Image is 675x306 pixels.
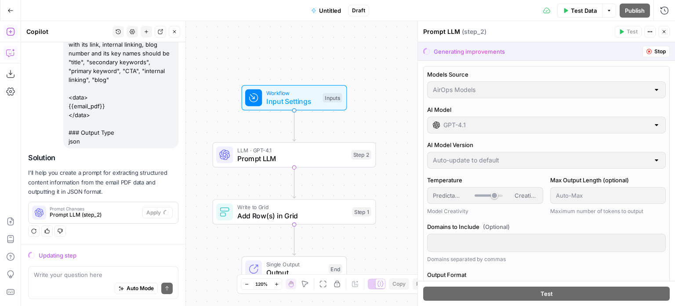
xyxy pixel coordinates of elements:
label: Temperature [427,176,543,184]
label: Domains to Include [427,222,666,231]
label: AI Model Version [427,140,666,149]
div: Generating improvements [434,47,505,56]
div: Prompt LLM [423,27,612,36]
span: Publish [625,6,645,15]
div: Domains separated by commas [427,255,666,263]
div: LLM · GPT-4.1Prompt LLMStep 2 [213,142,376,168]
div: Single OutputOutputEnd [213,256,376,282]
p: I'll help you create a prompt for extracting structured content information from the email PDF da... [28,168,178,196]
span: Auto Mode [127,284,154,292]
button: Test Data [557,4,602,18]
span: Write to Grid [237,203,348,211]
div: Maximum number of tokens to output [550,207,666,215]
label: Max Output Length (optional) [550,176,666,184]
label: AI Model [427,105,666,114]
div: WorkflowInput SettingsInputs [213,85,376,111]
span: Add Row(s) in Grid [237,210,348,221]
span: Apply [146,209,161,217]
span: Test Data [571,6,597,15]
span: Draft [352,7,365,15]
button: Publish [620,4,650,18]
span: Creative [515,191,537,200]
div: Step 1 [352,207,371,217]
input: Auto-Max [556,191,660,200]
button: Paste [413,278,434,290]
h2: Solution [28,154,178,162]
span: Workflow [266,89,319,97]
button: Auto Mode [115,283,158,294]
div: Copilot [26,27,110,36]
span: 120% [255,280,268,288]
span: Stop [654,48,666,55]
span: LLM · GPT-4.1 [237,146,347,154]
div: Write to GridAdd Row(s) in GridStep 1 [213,199,376,225]
label: Output Format [427,270,666,279]
g: Edge from step_1 to end [293,225,296,255]
span: ( step_2 ) [462,27,486,36]
span: Single Output [266,260,324,268]
div: Model Creativity [427,207,543,215]
span: Predictable [433,191,463,200]
div: Updating step [39,251,178,260]
span: Test [627,28,638,36]
input: AirOps Models [433,85,650,94]
span: (Optional) [483,222,510,231]
span: Copy [392,280,406,288]
span: Test [541,289,553,298]
div: End [329,264,342,274]
button: Test [615,26,642,37]
g: Edge from start to step_2 [293,110,296,141]
span: Output [266,267,324,278]
span: Prompt LLM [237,153,347,164]
span: Input Settings [266,96,319,107]
button: Test [423,287,670,301]
button: Stop [642,46,670,57]
input: Auto-update to default [433,156,650,165]
button: Copy [389,278,409,290]
button: Apply [142,207,173,218]
div: Inputs [323,93,342,103]
input: Select a model [443,121,650,129]
span: Prompt Changes [50,206,139,211]
g: Edge from step_2 to step_1 [293,167,296,198]
label: Models Source [427,70,666,79]
div: Step 2 [351,150,371,160]
span: Prompt LLM (step_2) [50,211,139,219]
span: Untitled [319,6,341,15]
button: Untitled [306,4,346,18]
